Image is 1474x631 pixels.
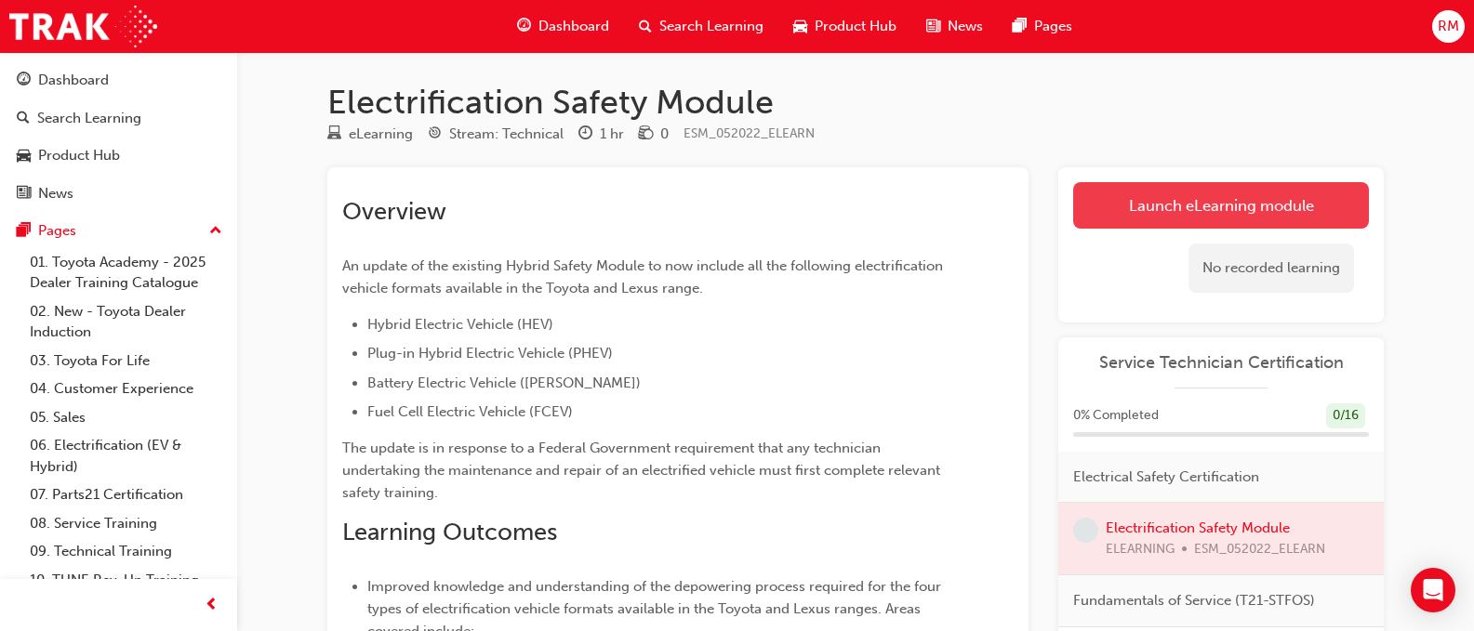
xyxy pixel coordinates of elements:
span: Overview [342,197,446,226]
span: Fuel Cell Electric Vehicle (FCEV) [367,403,573,420]
span: car-icon [17,148,31,164]
a: 08. Service Training [22,509,230,538]
div: No recorded learning [1188,243,1354,293]
span: Learning Outcomes [342,518,557,546]
span: pages-icon [17,223,31,240]
span: prev-icon [205,594,219,617]
a: 05. Sales [22,403,230,432]
span: target-icon [428,126,442,143]
span: guage-icon [517,15,531,38]
div: Pages [38,220,76,242]
div: Type [327,123,413,146]
span: learningRecordVerb_NONE-icon [1073,518,1098,543]
button: RM [1432,10,1465,43]
div: Dashboard [38,70,109,91]
span: pages-icon [1013,15,1027,38]
button: Pages [7,214,230,248]
div: Stream [428,123,564,146]
a: 03. Toyota For Life [22,347,230,375]
span: Fundamentals of Service (T21-STFOS) [1073,590,1315,611]
a: Launch eLearning module [1073,182,1369,229]
span: search-icon [17,111,30,127]
span: Dashboard [538,16,609,37]
div: 1 hr [600,124,624,145]
span: guage-icon [17,72,31,89]
a: Search Learning [7,101,230,136]
span: news-icon [926,15,940,38]
div: eLearning [349,124,413,145]
span: up-icon [209,219,222,243]
div: News [38,183,73,204]
div: Product Hub [38,145,120,166]
a: 07. Parts21 Certification [22,480,230,509]
span: Pages [1034,16,1072,37]
a: 04. Customer Experience [22,375,230,403]
div: Stream: Technical [449,124,564,145]
a: search-iconSearch Learning [624,7,778,46]
span: Plug-in Hybrid Electric Vehicle (PHEV) [367,345,613,362]
a: Product Hub [7,138,230,173]
span: car-icon [793,15,807,38]
span: RM [1438,16,1459,37]
a: Dashboard [7,63,230,98]
div: Open Intercom Messenger [1411,568,1455,612]
a: guage-iconDashboard [502,7,624,46]
button: DashboardSearch LearningProduct HubNews [7,59,230,214]
span: Search Learning [659,16,764,37]
span: Product Hub [815,16,896,37]
span: Electrical Safety Certification [1073,467,1259,488]
div: 0 [660,124,669,145]
a: pages-iconPages [998,7,1087,46]
span: clock-icon [578,126,592,143]
div: Search Learning [37,108,141,129]
a: 10. TUNE Rev-Up Training [22,566,230,595]
h1: Electrification Safety Module [327,82,1384,123]
span: learningResourceType_ELEARNING-icon [327,126,341,143]
a: Service Technician Certification [1073,352,1369,374]
span: Learning resource code [684,125,815,141]
span: news-icon [17,186,31,203]
span: money-icon [639,126,653,143]
a: 02. New - Toyota Dealer Induction [22,297,230,347]
a: News [7,177,230,211]
span: An update of the existing Hybrid Safety Module to now include all the following electrification v... [342,257,947,296]
a: car-iconProduct Hub [778,7,911,46]
span: News [948,16,983,37]
div: Duration [578,123,624,146]
a: news-iconNews [911,7,998,46]
img: Trak [9,6,157,47]
a: 09. Technical Training [22,537,230,566]
a: 01. Toyota Academy - 2025 Dealer Training Catalogue [22,248,230,297]
span: 0 % Completed [1073,405,1159,427]
div: Price [639,123,669,146]
span: Hybrid Electric Vehicle (HEV) [367,316,553,333]
span: Battery Electric Vehicle ([PERSON_NAME]) [367,375,641,391]
span: The update is in response to a Federal Government requirement that any technician undertaking the... [342,440,944,501]
span: search-icon [639,15,652,38]
a: 06. Electrification (EV & Hybrid) [22,431,230,480]
div: 0 / 16 [1326,403,1365,428]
